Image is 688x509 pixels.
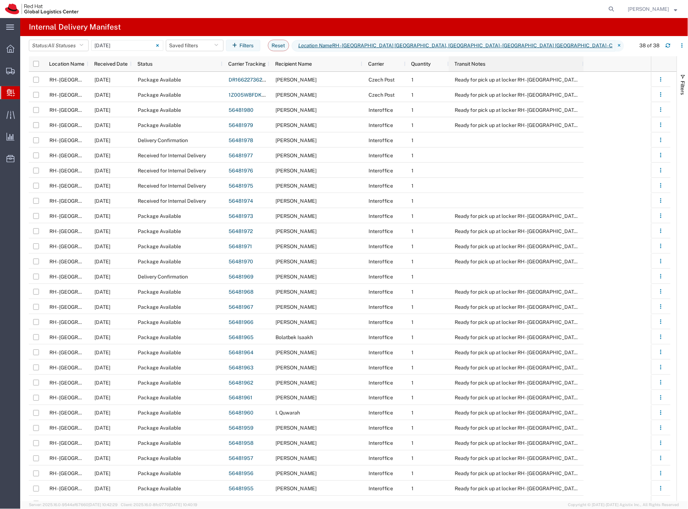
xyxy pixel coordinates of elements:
[412,380,414,386] span: 1
[369,122,393,128] span: Interoffice
[49,471,169,477] span: RH - Brno - Tech Park Brno - C
[88,503,118,507] span: [DATE] 10:42:29
[412,153,414,158] span: 1
[49,289,169,295] span: RH - Brno - Tech Park Brno - C
[628,5,669,13] span: Filip Lizuch
[138,410,181,416] span: Package Available
[369,304,393,310] span: Interoffice
[412,122,414,128] span: 1
[412,137,414,143] span: 1
[29,18,121,36] h4: Internal Delivery Manifest
[412,365,414,370] span: 1
[369,274,393,280] span: Interoffice
[49,365,169,370] span: RH - Brno - Tech Park Brno - C
[138,274,188,280] span: Delivery Confirmation
[138,304,181,310] span: Package Available
[49,107,169,113] span: RH - Brno - Tech Park Brno - C
[275,153,317,158] span: Krutika Ambekar
[229,410,253,416] a: 56481960
[228,61,266,67] span: Carrier Tracking
[94,319,110,325] span: 08/13/2025
[138,228,181,234] span: Package Available
[455,243,603,249] span: Ready for pick up at locker RH - Brno TPB-C-08
[229,153,253,158] a: 56481977
[49,259,169,264] span: RH - Brno - Tech Park Brno - C
[138,334,181,340] span: Package Available
[94,137,110,143] span: 08/13/2025
[275,380,317,386] span: Gio Chavez Mania
[94,486,110,492] span: 08/13/2025
[49,153,169,158] span: RH - Brno - Tech Park Brno - C
[275,168,317,174] span: Amir Kamanjasevic
[369,259,393,264] span: Interoffice
[369,243,393,249] span: Interoffice
[94,228,110,234] span: 08/13/2025
[49,425,169,431] span: RH - Brno - Tech Park Brno - C
[94,410,110,416] span: 08/13/2025
[138,122,181,128] span: Package Available
[138,107,181,113] span: Package Available
[49,486,169,492] span: RH - Brno - Tech Park Brno - C
[49,501,169,507] span: RH - Brno - Tech Park Brno - C
[369,198,393,204] span: Interoffice
[229,289,253,295] a: 56481968
[94,395,110,401] span: 08/13/2025
[94,259,110,264] span: 08/13/2025
[49,410,169,416] span: RH - Brno - Tech Park Brno - C
[369,183,393,189] span: Interoffice
[138,289,181,295] span: Package Available
[138,425,181,431] span: Package Available
[94,365,110,370] span: 08/13/2025
[94,334,110,340] span: 08/13/2025
[275,289,317,295] span: Jan Vaclav
[138,153,206,158] span: Received for Internal Delivery
[275,77,317,83] span: Jaroslav Skarvada
[49,77,169,83] span: RH - Brno - Tech Park Brno - C
[229,425,253,431] a: 56481959
[138,380,181,386] span: Package Available
[49,380,169,386] span: RH - Brno - Tech Park Brno - C
[138,365,181,370] span: Package Available
[412,501,414,507] span: 1
[49,319,169,325] span: RH - Brno - Tech Park Brno - C
[412,289,414,295] span: 1
[455,122,601,128] span: Ready for pick up at locker RH - Brno TPB-C-11
[275,61,312,67] span: Recipient Name
[275,501,317,507] span: Diana Janickova
[455,289,601,295] span: Ready for pick up at locker RH - Brno TPB-C-17
[412,168,414,174] span: 1
[49,228,169,234] span: RH - Brno - Tech Park Brno - C
[138,501,181,507] span: Package Available
[275,456,317,461] span: Lenka Kubalova
[455,61,486,67] span: Transit Notes
[412,471,414,477] span: 1
[94,92,110,98] span: 08/13/2025
[455,77,603,83] span: Ready for pick up at locker RH - Brno TPB-C-04
[369,486,393,492] span: Interoffice
[412,198,414,204] span: 1
[455,259,603,264] span: Ready for pick up at locker RH - Brno TPB-C-07
[369,289,393,295] span: Interoffice
[455,501,603,507] span: Ready for pick up at locker RH - Brno TPB-C-20
[455,456,603,461] span: Ready for pick up at locker RH - Brno TPB-C-09
[49,183,169,189] span: RH - Brno - Tech Park Brno - C
[138,213,181,219] span: Package Available
[369,456,393,461] span: Interoffice
[455,425,602,431] span: Ready for pick up at locker RH - Brno TPB-C-70
[412,425,414,431] span: 1
[275,395,317,401] span: David Konecny
[369,410,393,416] span: Interoffice
[292,40,616,52] span: Location Name RH - Brno - Tech Park Brno - B, RH - Brno - Tech Park Brno - C
[229,213,253,219] a: 56481973
[94,304,110,310] span: 08/13/2025
[412,486,414,492] span: 1
[166,40,224,51] button: Saved filters
[229,137,253,143] a: 56481978
[94,213,110,219] span: 08/13/2025
[229,228,253,234] a: 56481972
[275,304,317,310] span: Peter Romancik
[229,107,253,113] a: 56481980
[229,168,253,174] a: 56481976
[138,259,181,264] span: Package Available
[455,365,603,370] span: Ready for pick up at locker RH - Brno TPB-C-50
